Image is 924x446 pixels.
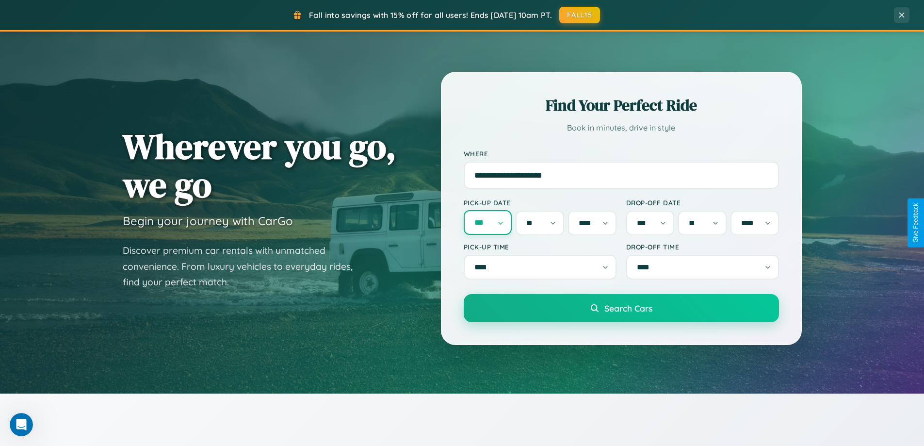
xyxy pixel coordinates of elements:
[10,413,33,436] iframe: Intercom live chat
[912,203,919,243] div: Give Feedback
[309,10,552,20] span: Fall into savings with 15% off for all users! Ends [DATE] 10am PT.
[123,127,396,204] h1: Wherever you go, we go
[464,243,616,251] label: Pick-up Time
[464,294,779,322] button: Search Cars
[123,243,365,290] p: Discover premium car rentals with unmatched convenience. From luxury vehicles to everyday rides, ...
[123,214,293,228] h3: Begin your journey with CarGo
[464,149,779,158] label: Where
[604,303,652,314] span: Search Cars
[464,121,779,135] p: Book in minutes, drive in style
[626,243,779,251] label: Drop-off Time
[559,7,600,23] button: FALL15
[464,95,779,116] h2: Find Your Perfect Ride
[626,198,779,207] label: Drop-off Date
[464,198,616,207] label: Pick-up Date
